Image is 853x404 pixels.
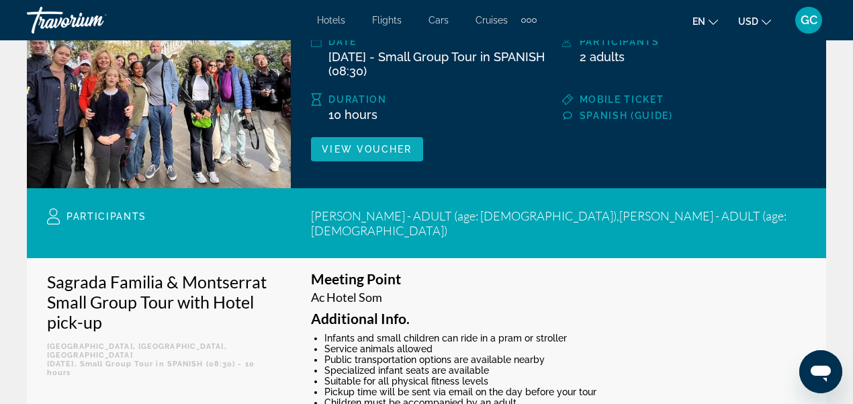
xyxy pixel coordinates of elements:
[328,34,555,50] div: Date
[311,137,422,161] button: View Voucher
[47,272,271,332] h3: Sagrada Familia & Montserrat Small Group Tour with Hotel pick-up
[47,360,271,377] p: [DATE], Small Group Tour in SPANISH (08:30) - 10 hours
[324,344,806,354] li: Service animals allowed
[580,50,586,64] span: 2
[304,208,806,238] div: [PERSON_NAME] - ADULT (age: [DEMOGRAPHIC_DATA]) , [PERSON_NAME] - ADULT (age: [DEMOGRAPHIC_DATA])
[328,108,377,122] span: 10 hours
[328,50,545,78] span: [DATE] - Small Group Tour in SPANISH (08:30)
[324,354,806,365] li: Public transportation options are available nearby
[47,342,271,360] p: [GEOGRAPHIC_DATA], [GEOGRAPHIC_DATA], [GEOGRAPHIC_DATA]
[791,6,826,34] button: User Menu
[317,15,345,26] a: Hotels
[372,15,402,26] a: Flights
[328,91,555,108] div: Duration
[27,3,161,38] a: Travorium
[692,16,705,27] span: en
[738,11,771,31] button: Change currency
[324,365,806,376] li: Specialized infant seats are available
[580,34,806,50] div: Participants
[324,387,806,397] li: Pickup time will be sent via email on the day before your tour
[311,311,806,326] h3: Additional Info.
[311,290,806,305] div: Ac Hotel Som
[66,211,146,222] span: Participants
[590,50,625,64] span: Adults
[476,15,508,26] a: Cruises
[311,272,806,286] h3: Meeting Point
[324,376,806,387] li: Suitable for all physical fitness levels
[324,333,806,344] li: Infants and small children can ride in a pram or stroller
[692,11,718,31] button: Change language
[738,16,758,27] span: USD
[799,350,842,393] iframe: Button to launch messaging window
[580,94,664,105] span: Mobile ticket
[521,9,537,31] button: Extra navigation items
[429,15,449,26] a: Cars
[580,108,806,124] div: Spanish (GUIDE)
[801,13,817,27] span: GC
[322,144,412,155] span: View Voucher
